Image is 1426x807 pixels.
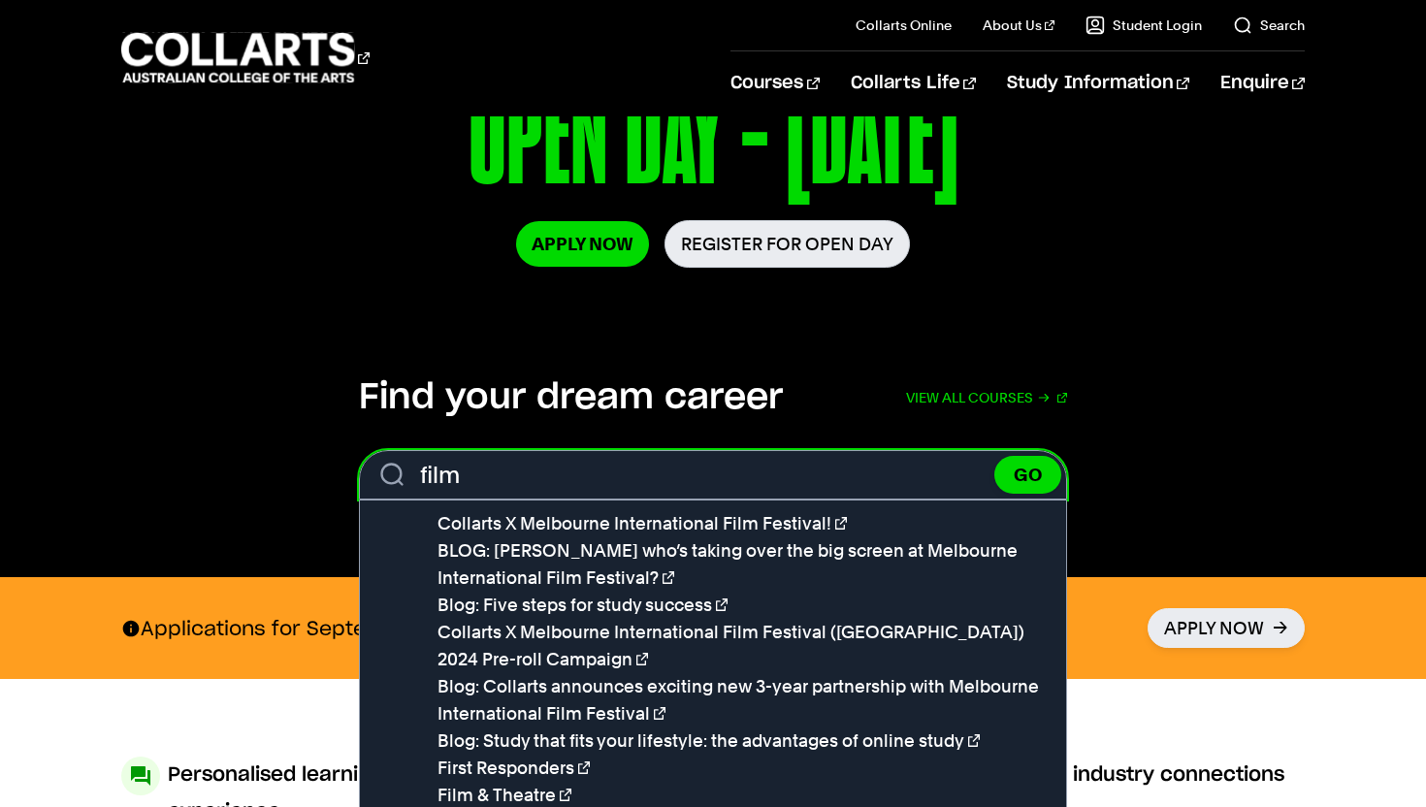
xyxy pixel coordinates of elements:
[438,540,1018,588] a: BLOG: [PERSON_NAME] who’s taking over the big screen at Melbourne International Film Festival?
[359,450,1067,500] input: Search for a course
[1220,51,1305,115] a: Enquire
[438,730,980,751] a: Blog: Study that fits your lifestyle: the advantages of online study
[978,757,1284,793] h3: Powerful industry connections
[1233,16,1305,35] a: Search
[121,616,671,641] p: Applications for September Intake Are Closing Soon!
[136,60,1290,220] p: OPEN DAY - [DATE]
[121,30,370,85] div: Go to homepage
[664,220,910,268] a: Register for Open Day
[1007,51,1189,115] a: Study Information
[516,221,649,267] a: Apply Now
[438,676,1039,724] a: Blog: Collarts announces exciting new 3-year partnership with Melbourne International Film Festival
[1148,608,1305,648] a: Apply Now
[438,595,728,615] a: Blog: Five steps for study success
[983,16,1054,35] a: About Us
[851,51,976,115] a: Collarts Life
[856,16,952,35] a: Collarts Online
[994,456,1061,494] button: GO
[906,376,1067,419] a: View all courses
[438,622,1024,669] a: Collarts X Melbourne International Film Festival ([GEOGRAPHIC_DATA]) 2024 Pre-roll Campaign
[438,785,571,805] a: Film & Theatre
[359,376,783,419] h2: Find your dream career
[730,51,819,115] a: Courses
[359,450,1067,500] form: Search
[438,758,590,778] a: First Responders
[1086,16,1202,35] a: Student Login
[438,513,847,533] a: Collarts X Melbourne International Film Festival!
